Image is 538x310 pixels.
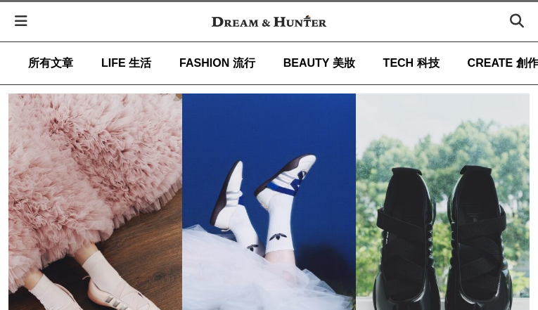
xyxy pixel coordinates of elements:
span: LIFE 生活 [101,57,151,69]
a: BEAUTY 美妝 [283,42,355,84]
img: Dream & Hunter [205,8,333,34]
a: LIFE 生活 [101,42,151,84]
span: 所有文章 [28,57,73,69]
span: TECH 科技 [383,57,440,69]
span: FASHION 流行 [179,57,255,69]
span: BEAUTY 美妝 [283,57,355,69]
a: TECH 科技 [383,42,440,84]
a: FASHION 流行 [179,42,255,84]
a: 所有文章 [28,42,73,84]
